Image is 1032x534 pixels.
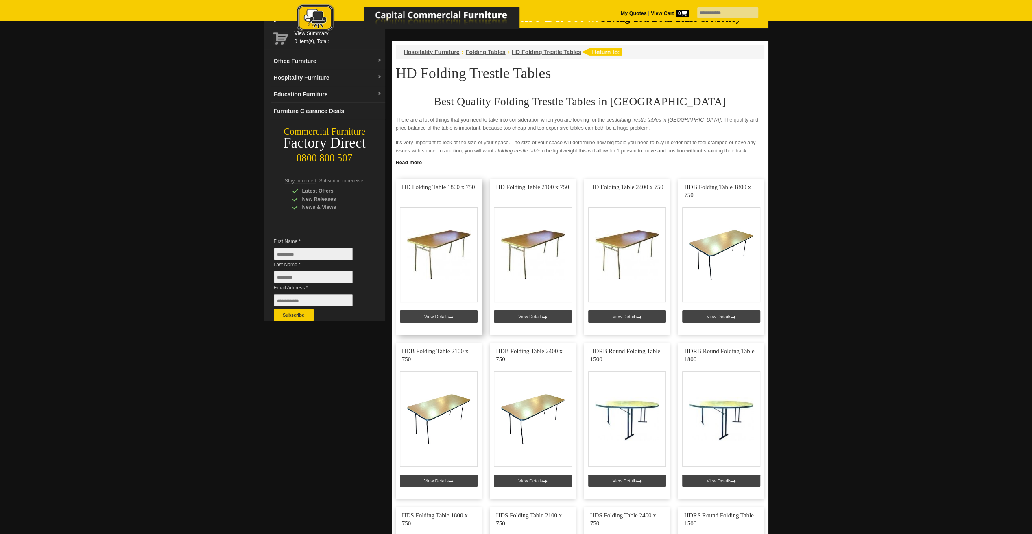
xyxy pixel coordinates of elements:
em: folding trestle tables in [GEOGRAPHIC_DATA] [616,117,721,123]
h2: Best Quality Folding Trestle Tables in [GEOGRAPHIC_DATA] [396,96,764,108]
li: › [507,48,509,56]
span: Last Name * [274,260,365,269]
img: dropdown [377,91,382,96]
a: Education Furnituredropdown [271,86,385,103]
a: Furniture Clearance Deals [271,103,385,119]
a: Click to read more [392,156,768,167]
span: Subscribe to receive: [319,178,364,184]
span: First Name * [274,237,365,245]
li: › [461,48,463,56]
a: HD Folding Trestle Tables [512,49,581,55]
img: return to [581,48,622,56]
div: Commercial Furniture [264,126,385,137]
a: Capital Commercial Furniture Logo [274,4,559,36]
em: folding trestle table [497,148,540,154]
input: Email Address * [274,294,353,306]
img: dropdown [377,58,382,63]
h1: HD Folding Trestle Tables [396,65,764,81]
a: My Quotes [621,11,647,16]
input: Last Name * [274,271,353,283]
a: View Cart0 [649,11,689,16]
span: Email Address * [274,284,365,292]
a: Hospitality Furnituredropdown [271,69,385,86]
span: Stay Informed [285,178,316,184]
p: There are a lot of things that you need to take into consideration when you are looking for the b... [396,116,764,132]
span: 0 [676,10,689,17]
img: Capital Commercial Furniture Logo [274,4,559,34]
div: Latest Offers [292,187,369,195]
div: Factory Direct [264,137,385,149]
div: News & Views [292,203,369,211]
a: Hospitality Furniture [404,49,460,55]
div: 0800 800 507 [264,148,385,164]
input: First Name * [274,248,353,260]
button: Subscribe [274,309,314,321]
p: It’s very important to look at the size of your space. The size of your space will determine how ... [396,139,764,155]
img: dropdown [377,75,382,80]
div: New Releases [292,195,369,203]
a: Folding Tables [466,49,506,55]
strong: View Cart [651,11,689,16]
a: Office Furnituredropdown [271,53,385,69]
